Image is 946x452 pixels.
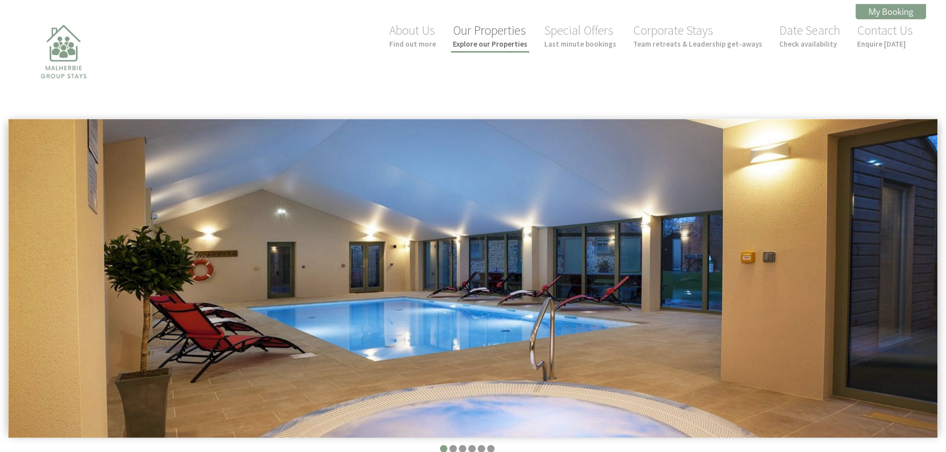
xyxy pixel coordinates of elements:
small: Enquire [DATE] [857,39,913,49]
a: About UsFind out more [389,22,436,49]
small: Find out more [389,39,436,49]
a: Our PropertiesExplore our Properties [453,22,527,49]
img: Malherbie Group Stays [14,18,113,118]
small: Team retreats & Leadership get-aways [633,39,762,49]
small: Check availability [779,39,840,49]
small: Last minute bookings [544,39,616,49]
small: Explore our Properties [453,39,527,49]
a: Corporate StaysTeam retreats & Leadership get-aways [633,22,762,49]
a: Contact UsEnquire [DATE] [857,22,913,49]
a: Date SearchCheck availability [779,22,840,49]
a: Special OffersLast minute bookings [544,22,616,49]
a: My Booking [856,4,926,19]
